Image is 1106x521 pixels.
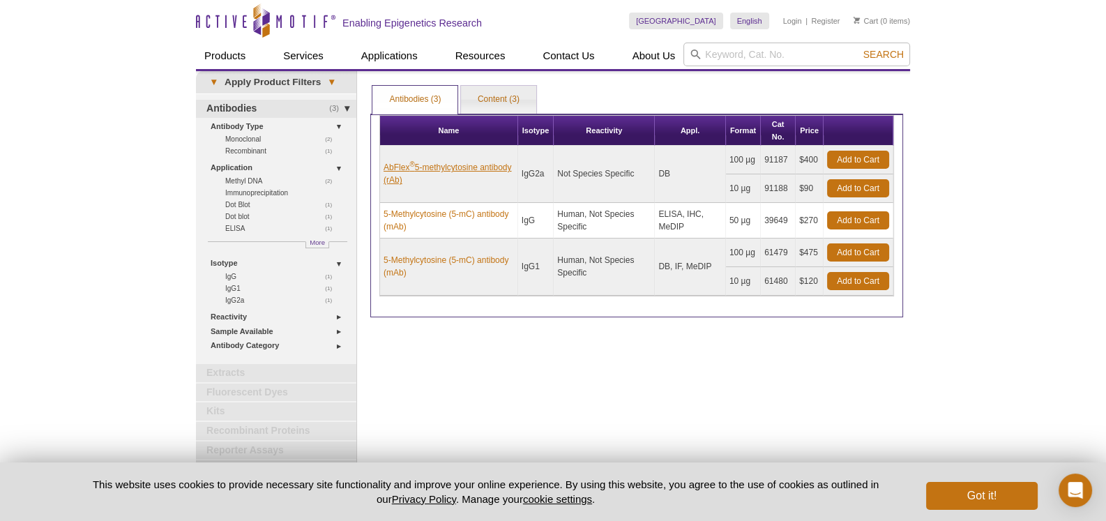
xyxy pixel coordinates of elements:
a: (1)Dot blot [225,211,340,222]
a: Applications [353,43,426,69]
span: (1) [325,271,340,282]
span: ▾ [203,76,225,89]
span: ▾ [321,76,342,89]
a: (1)Recombinant [225,145,340,157]
span: (2) [325,175,340,187]
a: About Us [624,43,684,69]
td: 100 µg [726,239,761,267]
h2: Enabling Epigenetics Research [342,17,482,29]
th: Price [796,116,824,146]
img: Your Cart [854,17,860,24]
td: 91188 [761,174,796,203]
a: [GEOGRAPHIC_DATA] [629,13,723,29]
td: 100 µg [726,146,761,174]
li: | [805,13,808,29]
span: More [310,236,325,248]
a: Register [811,16,840,26]
a: Antibody Type [211,119,348,134]
a: Contact Us [534,43,603,69]
td: $120 [796,267,824,296]
a: Sample Available [211,324,348,339]
td: IgG [518,203,554,239]
a: (1)ELISA [225,222,340,234]
td: 39649 [761,203,796,239]
span: (1) [325,222,340,234]
a: Extracts [196,364,356,382]
a: More [305,241,329,248]
td: IgG1 [518,239,554,296]
td: 61479 [761,239,796,267]
a: (2)Monoclonal [225,133,340,145]
span: (1) [325,145,340,157]
a: (2)Methyl DNA Immunoprecipitation [225,175,340,199]
a: Add to Cart [827,211,889,229]
a: Reporter Assays [196,441,356,460]
sup: ® [409,160,414,168]
th: Name [380,116,518,146]
td: DB, IF, MeDIP [655,239,726,296]
a: (1)IgG [225,271,340,282]
td: DB [655,146,726,203]
span: (3) [329,100,347,118]
a: Kits [196,402,356,421]
input: Keyword, Cat. No. [683,43,910,66]
td: ELISA, IHC, MeDIP [655,203,726,239]
a: Antibodies (3) [372,86,457,114]
a: Add to Cart [827,179,889,197]
a: Privacy Policy [392,493,456,505]
span: (2) [325,133,340,145]
td: IgG2a [518,146,554,203]
a: 5-Methylcytosine (5-mC) antibody (mAb) [384,254,514,279]
a: Reactivity [211,310,348,324]
a: Antibody Category [211,338,348,353]
a: Services [275,43,332,69]
td: 61480 [761,267,796,296]
th: Appl. [655,116,726,146]
span: (1) [325,211,340,222]
button: Search [859,48,908,61]
a: Small Molecules [196,460,356,478]
td: $90 [796,174,824,203]
button: Got it! [926,482,1038,510]
td: Human, Not Species Specific [554,239,655,296]
a: Application [211,160,348,175]
td: $475 [796,239,824,267]
a: Recombinant Proteins [196,422,356,440]
a: AbFlex®5-methylcytosine antibody (rAb) [384,161,514,186]
span: (1) [325,294,340,306]
button: cookie settings [523,493,592,505]
th: Isotype [518,116,554,146]
a: Products [196,43,254,69]
th: Format [726,116,761,146]
a: (1)Dot Blot [225,199,340,211]
td: 91187 [761,146,796,174]
a: Add to Cart [827,243,889,262]
td: $400 [796,146,824,174]
a: Login [783,16,802,26]
span: Search [863,49,904,60]
a: Isotype [211,256,348,271]
span: (1) [325,199,340,211]
td: 50 µg [726,203,761,239]
a: (1)IgG1 [225,282,340,294]
li: (0 items) [854,13,910,29]
a: 5-Methylcytosine (5-mC) antibody (mAb) [384,208,514,233]
a: (3)Antibodies [196,100,356,118]
th: Reactivity [554,116,655,146]
a: English [730,13,769,29]
a: Cart [854,16,878,26]
a: Add to Cart [827,272,889,290]
div: Open Intercom Messenger [1059,474,1092,507]
a: Fluorescent Dyes [196,384,356,402]
a: ▾Apply Product Filters▾ [196,71,356,93]
td: 10 µg [726,174,761,203]
span: (1) [325,282,340,294]
td: $270 [796,203,824,239]
a: (1)IgG2a [225,294,340,306]
a: Add to Cart [827,151,889,169]
th: Cat No. [761,116,796,146]
a: Resources [447,43,514,69]
p: This website uses cookies to provide necessary site functionality and improve your online experie... [68,477,903,506]
td: Not Species Specific [554,146,655,203]
td: 10 µg [726,267,761,296]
